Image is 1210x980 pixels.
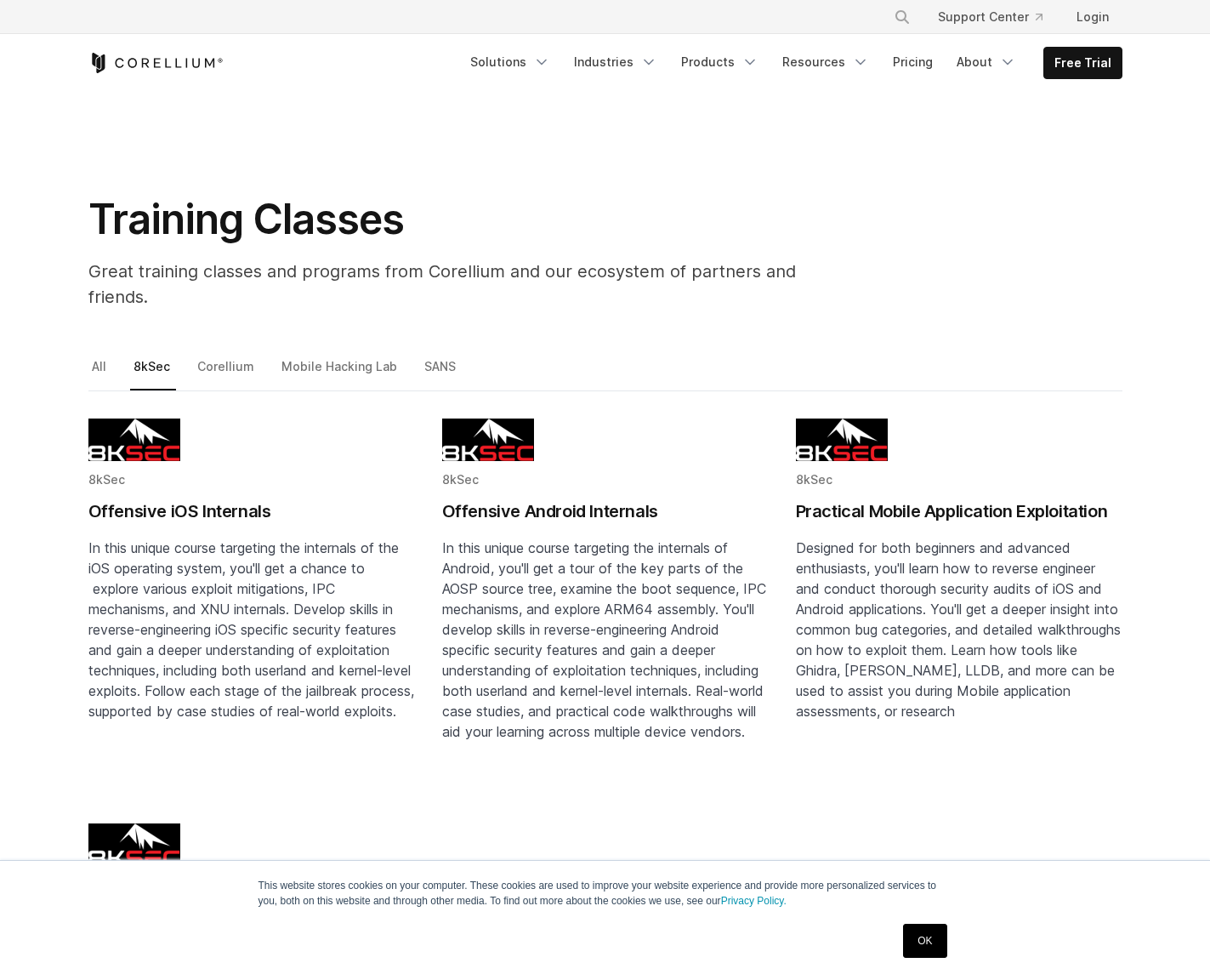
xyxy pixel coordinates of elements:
a: Corellium [194,356,260,391]
div: Navigation Menu [460,47,1122,79]
a: Industries [564,47,667,77]
div: Navigation Menu [873,2,1122,32]
a: OK [903,924,946,958]
img: 8KSEC logo [442,419,534,461]
a: Resources [772,47,879,77]
a: Blog post summary: Offensive iOS Internals [88,419,415,796]
span: Designed for both beginners and advanced enthusiasts, you'll learn how to reverse engineer and co... [796,539,1121,720]
span: 8kSec [796,472,832,487]
span: 8kSec [88,472,125,487]
a: All [88,356,112,391]
a: Blog post summary: Practical Mobile Application Exploitation [796,419,1122,796]
img: 8KSEC logo [88,419,180,461]
span: In this unique course targeting the internals of Android, you'll get a tour of the key parts of t... [442,539,766,740]
img: 8KSEC logo [88,823,180,866]
a: Login [1063,2,1122,32]
h1: Training Classes [88,194,854,245]
a: 8kSec [130,356,176,391]
a: Blog post summary: Offensive Android Internals [442,419,769,796]
a: SANS [421,356,462,391]
a: Support Center [924,2,1056,32]
p: Great training classes and programs from Corellium and our ecosystem of partners and friends. [88,259,854,310]
a: Pricing [883,47,943,77]
span: In this unique course targeting the internals of the iOS operating system, you'll get a chance to... [88,539,414,720]
span: 8kSec [442,472,479,487]
a: Products [671,47,769,77]
button: Search [887,2,917,32]
p: This website stores cookies on your computer. These cookies are used to improve your website expe... [258,878,952,909]
a: Free Trial [1044,48,1122,78]
a: Corellium Home [88,53,224,73]
a: Solutions [460,47,560,77]
h2: Practical Mobile Application Exploitation [796,499,1122,524]
h2: Offensive Android Internals [442,499,769,524]
a: About [946,47,1026,77]
img: 8KSEC logo [796,419,888,461]
h2: Offensive iOS Internals [88,499,415,524]
a: Mobile Hacking Lab [278,356,403,391]
a: Privacy Policy. [721,895,787,907]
